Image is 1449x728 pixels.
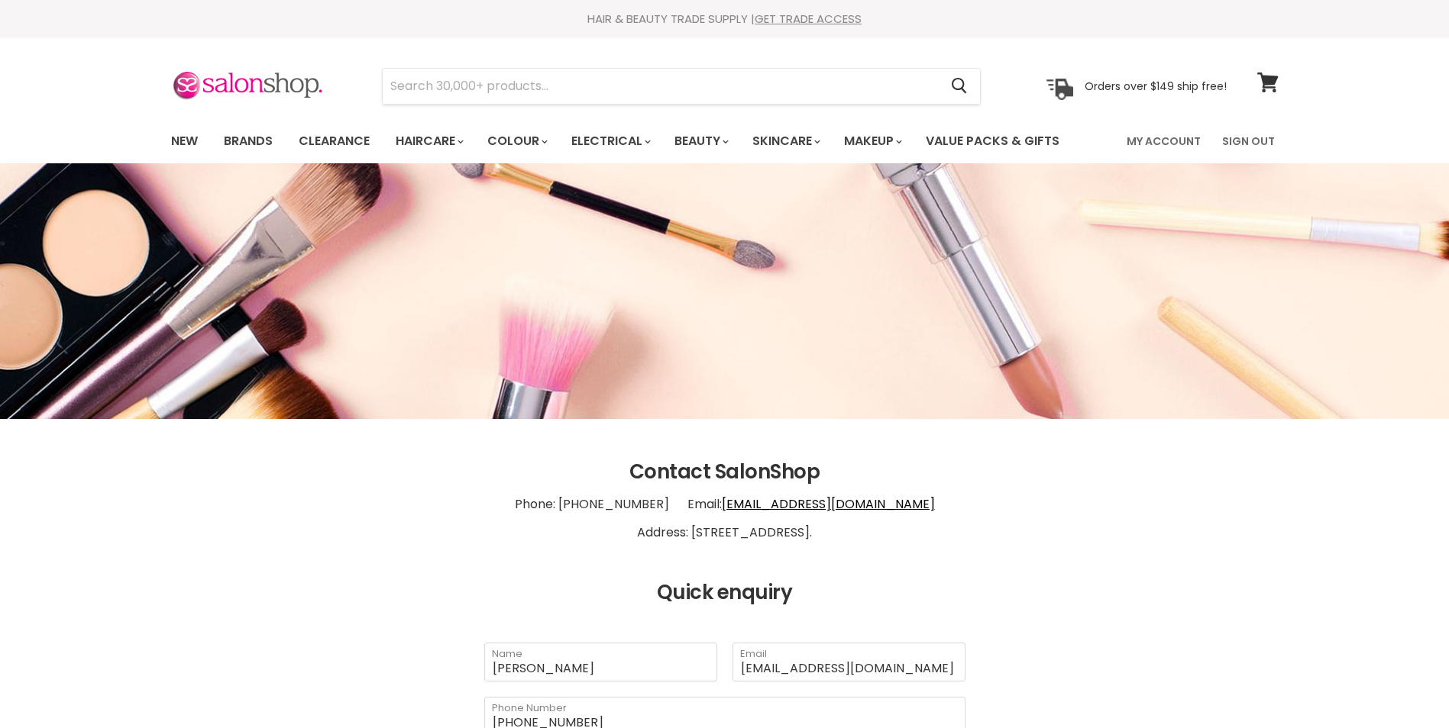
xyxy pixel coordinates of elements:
a: Electrical [560,125,660,157]
button: Search [940,69,980,104]
a: Skincare [741,125,830,157]
a: Colour [476,125,557,157]
iframe: Gorgias live chat messenger [1373,656,1434,713]
a: Makeup [833,125,911,157]
a: Beauty [663,125,738,157]
p: Phone: [PHONE_NUMBER] Email: Address: [STREET_ADDRESS]. [171,484,1279,554]
a: Brands [212,125,284,157]
div: HAIR & BEAUTY TRADE SUPPLY | [152,11,1298,27]
a: Haircare [384,125,473,157]
input: Search [383,69,940,104]
a: [EMAIL_ADDRESS][DOMAIN_NAME] [722,495,935,513]
h2: Quick enquiry [171,581,1279,604]
a: Value Packs & Gifts [914,125,1071,157]
h2: Contact SalonShop [171,461,1279,484]
a: My Account [1117,125,1210,157]
a: Clearance [287,125,381,157]
form: Product [382,68,981,105]
nav: Main [152,119,1298,163]
ul: Main menu [160,119,1095,163]
a: GET TRADE ACCESS [755,11,862,27]
a: New [160,125,209,157]
a: Sign Out [1213,125,1284,157]
p: Orders over $149 ship free! [1085,79,1227,92]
